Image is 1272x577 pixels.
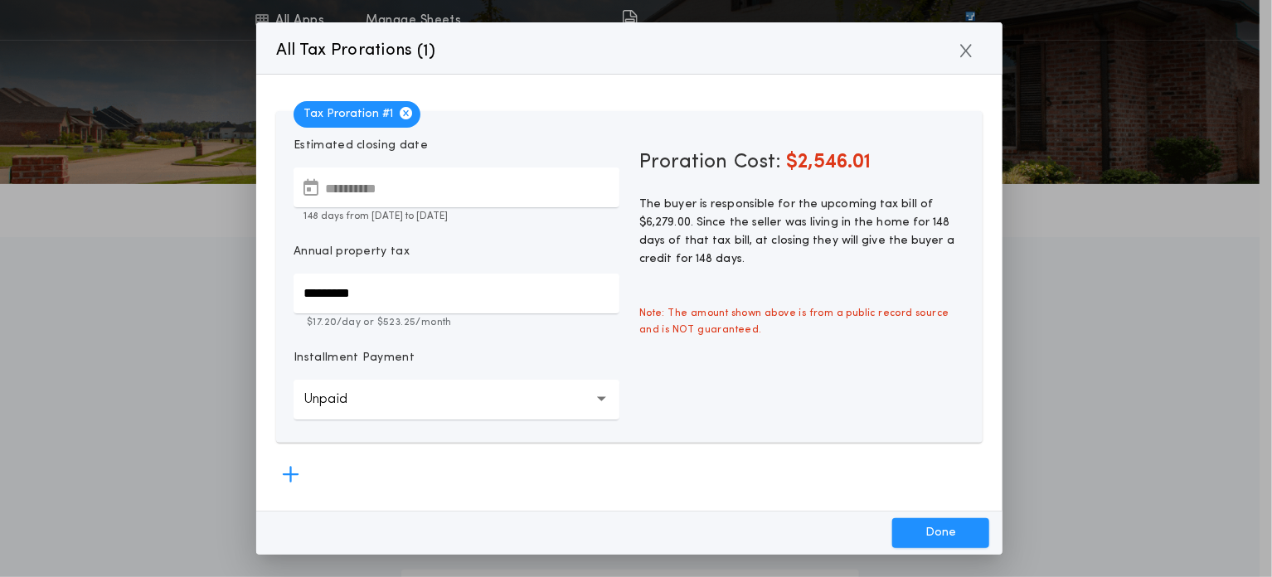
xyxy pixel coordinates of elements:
[303,390,374,410] p: Unpaid
[294,380,619,419] button: Unpaid
[294,138,619,154] p: Estimated closing date
[734,153,781,172] span: Cost:
[294,209,619,224] p: 148 days from [DATE] to [DATE]
[294,274,619,313] input: Annual property tax
[892,518,989,548] button: Done
[629,295,975,348] span: Note: The amount shown above is from a public record source and is NOT guaranteed.
[294,244,410,260] p: Annual property tax
[639,149,727,176] span: Proration
[294,350,415,366] p: Installment Payment
[786,153,871,172] span: $2,546.01
[639,198,954,265] span: The buyer is responsible for the upcoming tax bill of $6,279.00. Since the seller was living in t...
[423,43,429,60] span: 1
[276,37,436,64] p: All Tax Prorations ( )
[294,315,619,330] p: $17.20 /day or $523.25 /month
[294,101,420,128] span: Tax Proration # 1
